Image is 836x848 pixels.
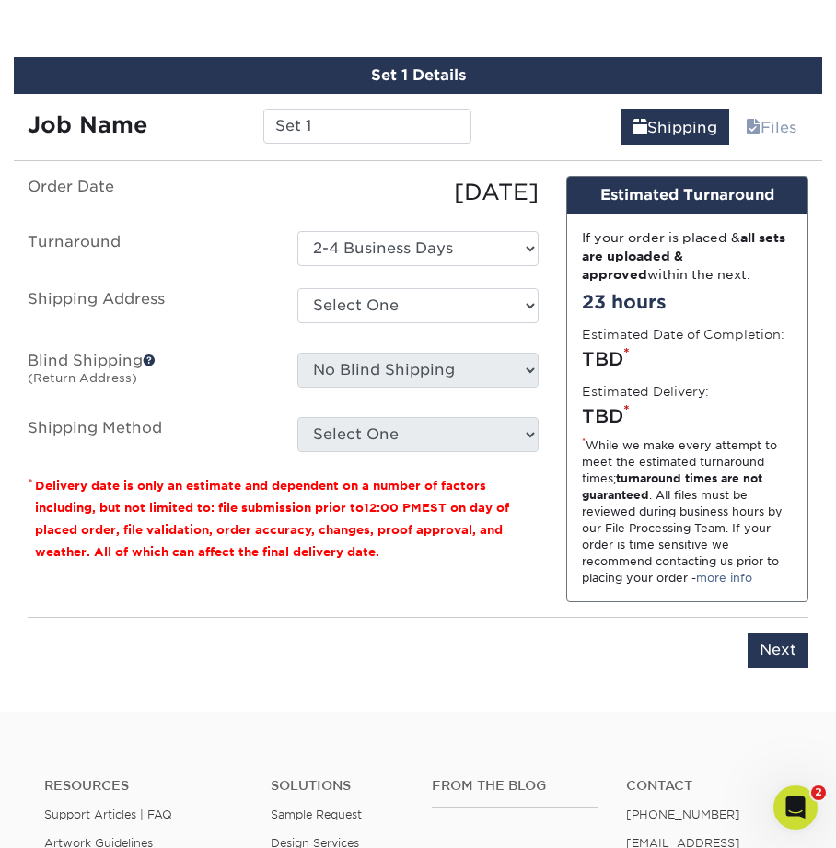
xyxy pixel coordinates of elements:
strong: Job Name [28,111,147,138]
small: (Return Address) [28,371,137,385]
span: 2 [811,785,826,800]
label: Shipping Method [14,417,284,452]
a: Shipping [621,109,729,145]
a: Files [734,109,808,145]
label: Estimated Date of Completion: [582,325,784,343]
div: If your order is placed & within the next: [582,228,793,285]
small: Delivery date is only an estimate and dependent on a number of factors including, but not limited... [35,479,509,559]
a: more info [696,571,752,585]
div: [DATE] [284,176,553,209]
div: While we make every attempt to meet the estimated turnaround times; . All files must be reviewed ... [582,437,793,587]
strong: turnaround times are not guaranteed [582,471,762,502]
label: Shipping Address [14,288,284,331]
a: Contact [626,778,793,794]
strong: all sets are uploaded & approved [582,230,785,283]
h4: From the Blog [432,778,598,794]
div: 23 hours [582,288,793,316]
iframe: Intercom live chat [773,785,818,830]
label: Order Date [14,176,284,209]
div: Set 1 Details [14,57,822,94]
h4: Solutions [271,778,404,794]
div: Estimated Turnaround [567,177,807,214]
div: TBD [582,402,793,430]
span: 12:00 PM [364,501,422,515]
input: Enter a job name [263,109,471,144]
a: Sample Request [271,807,362,821]
label: Turnaround [14,231,284,266]
input: Next [748,633,808,668]
label: Estimated Delivery: [582,382,709,401]
a: [PHONE_NUMBER] [626,807,740,821]
h4: Resources [44,778,243,794]
div: TBD [582,345,793,373]
span: shipping [633,119,647,136]
span: files [746,119,761,136]
label: Blind Shipping [14,353,284,395]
